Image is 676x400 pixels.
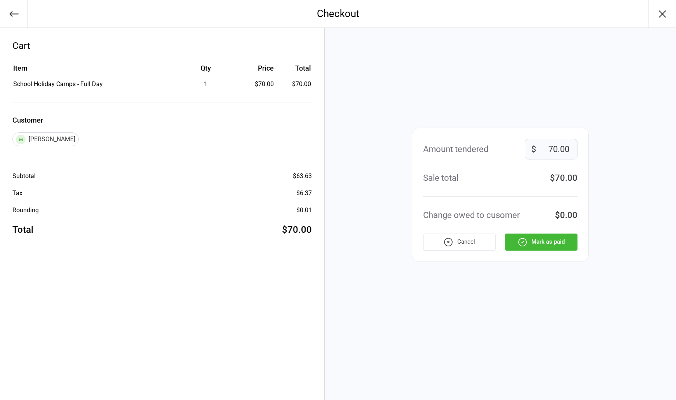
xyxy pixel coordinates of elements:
[423,171,458,184] div: Sale total
[238,80,274,89] div: $70.00
[12,223,33,237] div: Total
[555,209,577,222] div: $0.00
[12,132,79,146] div: [PERSON_NAME]
[293,171,312,181] div: $63.63
[282,223,312,237] div: $70.00
[175,63,237,79] th: Qty
[531,143,536,156] span: $
[423,143,488,156] div: Amount tendered
[423,209,520,222] div: Change owed to cusomer
[12,189,22,198] div: Tax
[13,80,103,88] span: School Holiday Camps - Full Day
[277,80,311,89] td: $70.00
[277,63,311,79] th: Total
[423,234,496,251] button: Cancel
[175,80,237,89] div: 1
[550,171,577,184] div: $70.00
[12,171,36,181] div: Subtotal
[13,63,174,79] th: Item
[296,189,312,198] div: $6.37
[12,206,39,215] div: Rounding
[12,115,312,125] label: Customer
[238,63,274,73] div: Price
[505,234,577,251] button: Mark as paid
[296,206,312,215] div: $0.01
[12,39,312,53] div: Cart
